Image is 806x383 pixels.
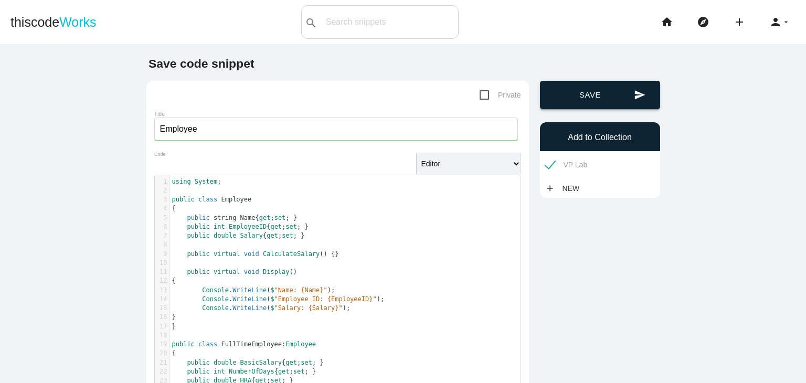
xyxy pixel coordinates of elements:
[229,223,267,230] span: EmployeeID
[301,359,312,366] span: set
[155,268,169,276] div: 11
[155,358,169,367] div: 21
[172,250,339,258] span: () {}
[187,223,209,230] span: public
[293,368,305,375] span: set
[278,368,290,375] span: get
[733,5,746,39] i: add
[274,304,343,312] span: "Salary: {Salary}"
[480,89,521,102] span: Private
[321,11,458,33] input: Search snippets
[240,214,256,221] span: Name
[155,340,169,349] div: 19
[155,195,169,204] div: 3
[187,232,209,239] span: public
[155,331,169,340] div: 18
[244,250,259,258] span: void
[155,322,169,331] div: 17
[202,295,229,303] span: Console
[270,304,274,312] span: $
[155,186,169,195] div: 2
[274,214,286,221] span: set
[155,313,169,322] div: 16
[285,223,297,230] span: set
[214,368,225,375] span: int
[545,158,588,172] span: VP Lab
[172,232,305,239] span: { ; ; }
[154,111,165,117] label: Title
[229,368,274,375] span: NumberOfDays
[282,232,293,239] span: set
[149,57,254,70] b: Save code snippet
[285,359,297,366] span: get
[214,250,240,258] span: virtual
[214,359,236,366] span: double
[172,323,176,330] span: }
[285,341,316,348] span: Employee
[155,259,169,268] div: 10
[187,359,209,366] span: public
[202,304,229,312] span: Console
[172,368,316,375] span: { ; ; }
[154,118,518,141] input: What does this code do?
[172,277,176,284] span: {
[697,5,709,39] i: explore
[172,341,316,348] span: :
[172,223,309,230] span: { ; ; }
[214,214,236,221] span: string
[221,196,251,203] span: Employee
[155,177,169,186] div: 1
[172,178,221,185] span: ;
[540,81,660,109] button: sendSave
[270,295,274,303] span: $
[545,179,555,198] i: add
[187,368,209,375] span: public
[172,359,324,366] span: { ; ; }
[155,286,169,295] div: 13
[305,6,317,40] i: search
[187,250,209,258] span: public
[198,196,217,203] span: class
[302,6,321,38] button: search
[155,214,169,222] div: 5
[263,250,320,258] span: CalculateSalary
[155,276,169,285] div: 12
[155,240,169,249] div: 8
[155,222,169,231] div: 6
[155,349,169,358] div: 20
[172,313,176,321] span: }
[221,341,282,348] span: FullTimeEmployee
[267,232,278,239] span: get
[274,286,327,294] span: "Name: {Name}"
[232,295,267,303] span: WriteLine
[195,178,217,185] span: System
[59,15,96,29] span: Works
[172,341,195,348] span: public
[202,286,229,294] span: Console
[172,196,195,203] span: public
[232,286,267,294] span: WriteLine
[214,268,240,275] span: virtual
[198,341,217,348] span: class
[172,214,298,221] span: { ; ; }
[155,367,169,376] div: 22
[172,268,298,275] span: ()
[154,152,165,157] label: Code
[172,295,385,303] span: . ( );
[155,231,169,240] div: 7
[214,232,236,239] span: double
[155,295,169,304] div: 14
[545,179,585,198] a: addNew
[172,349,176,357] span: {
[240,359,282,366] span: BasicSalary
[10,5,97,39] a: thiscodeWorks
[155,250,169,259] div: 9
[172,178,191,185] span: using
[263,268,290,275] span: Display
[274,295,377,303] span: "Employee ID: {EmployeeID}"
[155,204,169,213] div: 4
[187,214,209,221] span: public
[172,205,176,212] span: {
[172,304,351,312] span: . ( );
[259,214,271,221] span: get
